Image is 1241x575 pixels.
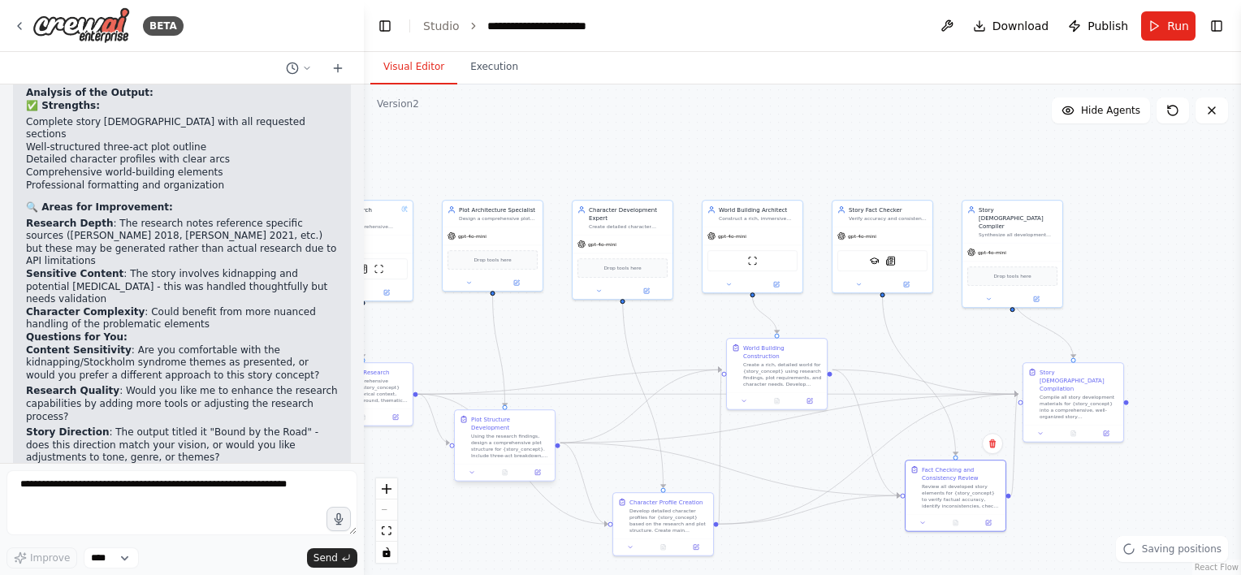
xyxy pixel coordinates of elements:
g: Edge from caee7968-3418-4755-9380-912e4b9b4e3e to d95715f3-b101-4d7b-9f01-d40e651f4724 [560,390,1018,447]
div: Story Fact CheckerVerify accuracy and consistency of all factual elements, historical references,... [832,200,933,293]
g: Edge from 1890be7b-e4fc-42dd-947a-34913b13cc52 to d080cce1-a52c-4ef7-8124-9493f309a511 [619,295,668,487]
button: No output available [938,518,972,528]
div: World Building Architect [719,205,798,214]
p: : The output titled it "Bound by the Road" - does this direction match your vision, or would you ... [26,426,338,465]
span: Drop tools here [473,256,511,264]
div: Story Fact Checker [849,205,928,214]
g: Edge from d080cce1-a52c-4ef7-8124-9493f309a511 to 2d4711e8-87e1-439c-97f6-8cfe3cccb5a7 [719,491,901,528]
span: gpt-4o-mini [718,233,746,240]
div: World Building ArchitectConstruct a rich, immersive world for {story_concept} including setting d... [702,200,803,293]
a: Studio [423,19,460,32]
p: : Are you comfortable with the kidnapping/Stockholm syndrome themes as presented, or would you pr... [26,344,338,383]
strong: 🔍 Areas for Improvement: [26,201,173,213]
p: : Would you like me to enhance the research capabilities by adding more tools or adjusting the re... [26,385,338,423]
span: Saving positions [1142,543,1222,556]
img: Logo [32,7,130,44]
li: : The story involves kidnapping and potential [MEDICAL_DATA] - this was handled thoughtfully but ... [26,268,338,306]
g: Edge from caee7968-3418-4755-9380-912e4b9b4e3e to b501db54-ffcb-4464-9967-59dd94518196 [560,365,722,447]
button: Delete node [982,433,1003,454]
button: No output available [759,396,793,406]
span: Download [992,18,1049,34]
button: zoom in [376,478,397,499]
button: Improve [6,547,77,569]
button: No output available [1056,429,1090,439]
div: Synthesize all development materials for {story_concept} into a comprehensive, well-organized sto... [979,231,1057,238]
span: Publish [1087,18,1128,34]
strong: ✅ Strengths: [26,100,100,111]
g: Edge from caee7968-3418-4755-9380-912e4b9b4e3e to d080cce1-a52c-4ef7-8124-9493f309a511 [560,439,608,528]
div: Story [DEMOGRAPHIC_DATA] CompilationCompile all story development materials for {story_concept} i... [1023,362,1124,443]
button: Open in side panel [1092,429,1120,439]
img: ScrapeWebsiteTool [374,264,384,274]
g: Edge from b709f648-3154-4362-bcc9-21493bffee80 to b501db54-ffcb-4464-9967-59dd94518196 [749,296,781,333]
div: Story [DEMOGRAPHIC_DATA] Compiler [979,205,1057,230]
button: Open in side panel [494,278,540,287]
div: Create detailed character profiles for {story_concept} including main and supporting characters w... [589,223,668,230]
div: Story Research Specialist [329,205,398,222]
button: Open in side panel [884,279,930,289]
button: Open in side panel [524,468,551,478]
div: Plot Architecture Specialist [459,205,538,214]
button: Switch to previous chat [279,58,318,78]
g: Edge from b501db54-ffcb-4464-9967-59dd94518196 to 2d4711e8-87e1-439c-97f6-8cfe3cccb5a7 [832,365,901,499]
div: Story [DEMOGRAPHIC_DATA] Compilation [1040,368,1118,392]
div: BETA [143,16,184,36]
div: Conduct comprehensive research on {story_concept} to gather historical context, cultural backgrou... [329,223,398,230]
div: Conduct comprehensive research on {story_concept} including historical context, cultural backgrou... [329,378,408,404]
nav: breadcrumb [423,18,623,34]
button: Visual Editor [370,50,457,84]
div: Plot Structure DevelopmentUsing the research findings, design a comprehensive plot structure for ... [454,411,556,483]
div: Using the research findings, design a comprehensive plot structure for {story_concept}. Include t... [471,433,550,459]
button: Download [966,11,1056,41]
button: Open in side panel [1014,294,1060,304]
span: Hide Agents [1081,104,1140,117]
li: Professional formatting and organization [26,179,338,192]
strong: Research Depth [26,218,113,229]
div: Verify accuracy and consistency of all factual elements, historical references, scientific concep... [849,215,928,222]
div: Character Development ExpertCreate detailed character profiles for {story_concept} including main... [572,200,673,300]
button: Open in side panel [975,518,1002,528]
span: Send [313,551,338,564]
g: Edge from d080cce1-a52c-4ef7-8124-9493f309a511 to d95715f3-b101-4d7b-9f01-d40e651f4724 [719,390,1018,528]
g: Edge from 470657ac-fa62-4c29-a2be-55afff802f5a to 2d4711e8-87e1-439c-97f6-8cfe3cccb5a7 [879,296,960,455]
button: No output available [646,543,680,552]
strong: Content Sensitivity [26,344,132,356]
button: Click to speak your automation idea [326,507,351,531]
button: Start a new chat [325,58,351,78]
g: Edge from e0e36bfd-03a3-4a51-9217-2b70c3c49c5a to caee7968-3418-4755-9380-912e4b9b4e3e [418,390,450,447]
span: gpt-4o-mini [588,241,616,248]
button: toggle interactivity [376,542,397,563]
button: fit view [376,521,397,542]
span: Drop tools here [993,272,1031,280]
div: Initial Story Research [329,368,389,376]
strong: Research Quality [26,385,119,396]
button: Hide left sidebar [374,15,396,37]
img: SerplyNewsSearchTool [358,264,368,274]
li: : The research notes reference specific sources ([PERSON_NAME] 2018, [PERSON_NAME] 2021, etc.) bu... [26,218,338,268]
button: No output available [487,468,521,478]
div: Fact Checking and Consistency Review [922,465,1001,482]
li: Complete story [DEMOGRAPHIC_DATA] with all requested sections [26,116,338,141]
div: Character Profile Creation [629,498,703,506]
div: Character Development Expert [589,205,668,222]
div: Construct a rich, immersive world for {story_concept} including setting details, cultural systems... [719,215,798,222]
button: Open in side panel [682,543,710,552]
button: Execution [457,50,531,84]
g: Edge from e0e36bfd-03a3-4a51-9217-2b70c3c49c5a to b501db54-ffcb-4464-9967-59dd94518196 [418,365,722,398]
div: World Building ConstructionCreate a rich, detailed world for {story_concept} using research findi... [726,338,828,410]
span: gpt-4o-mini [848,233,876,240]
img: SerplyNewsSearchTool [886,256,896,266]
div: Character Profile CreationDevelop detailed character profiles for {story_concept} based on the re... [612,492,714,556]
span: Run [1167,18,1189,34]
strong: Analysis of the Output: [26,87,154,98]
g: Edge from e0e36bfd-03a3-4a51-9217-2b70c3c49c5a to d95715f3-b101-4d7b-9f01-d40e651f4724 [418,390,1018,398]
strong: Sensitive Content [26,268,123,279]
div: Create a rich, detailed world for {story_concept} using research findings, plot requirements, and... [743,361,822,387]
div: Compile all story development materials for {story_concept} into a comprehensive, well-organized ... [1040,394,1118,420]
button: Open in side panel [796,396,824,406]
img: ScrapeWebsiteTool [748,256,758,266]
div: Initial Story ResearchConduct comprehensive research on {story_concept} including historical cont... [312,362,413,426]
span: Drop tools here [603,264,641,272]
div: Plot Architecture SpecialistDesign a comprehensive plot structure for {story_concept} including t... [442,200,543,292]
li: Well-structured three-act plot outline [26,141,338,154]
